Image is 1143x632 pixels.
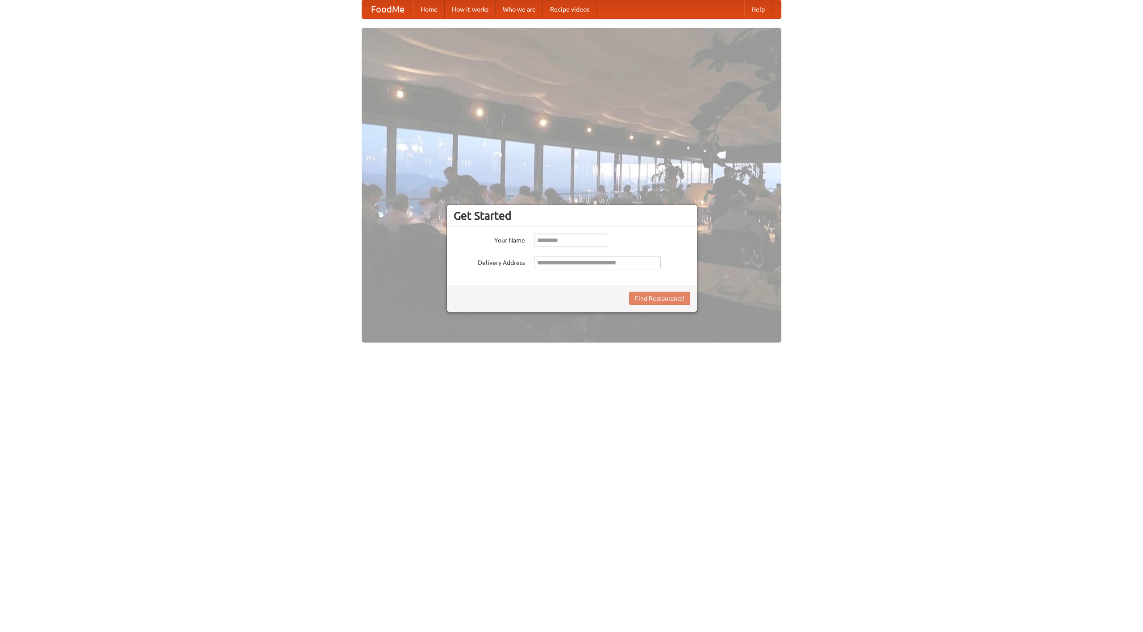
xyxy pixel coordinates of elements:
a: Recipe videos [543,0,597,18]
a: How it works [445,0,496,18]
a: Who we are [496,0,543,18]
a: FoodMe [362,0,413,18]
button: Find Restaurants! [629,292,690,305]
h3: Get Started [454,209,690,222]
label: Delivery Address [454,256,525,267]
a: Help [744,0,772,18]
label: Your Name [454,234,525,245]
a: Home [413,0,445,18]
